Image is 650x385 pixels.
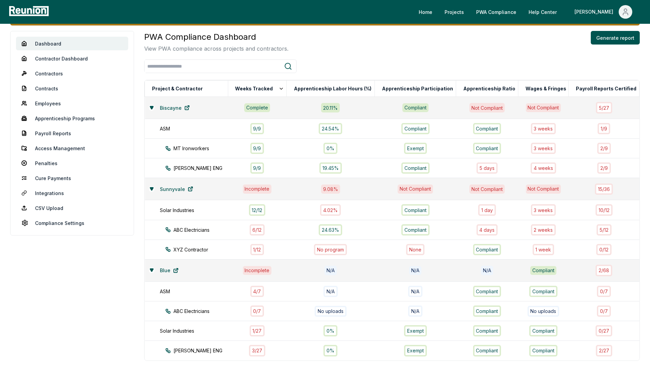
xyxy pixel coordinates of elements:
a: Projects [439,5,469,19]
div: N/A [409,266,421,275]
a: Apprenticeship Programs [16,111,128,125]
a: Help Center [523,5,562,19]
button: Project & Contractor [151,82,204,95]
a: Contractors [16,67,128,80]
div: 5 / 27 [596,102,612,113]
div: 2 / 27 [596,345,612,356]
div: 2 week s [531,224,556,235]
div: 6 / 12 [250,224,265,235]
div: 9 / 9 [250,123,264,134]
div: No uploads [528,306,560,317]
div: None [406,244,424,255]
div: XYZ Contractor [165,246,240,253]
div: 9.08 % [321,185,340,194]
div: 9 / 9 [250,143,264,154]
div: MT Ironworkers [165,145,240,152]
div: 0 / 7 [597,305,611,317]
a: PWA Compliance [471,5,522,19]
div: Compliant [529,325,557,336]
div: Compliant [473,143,501,154]
a: Contracts [16,82,128,95]
div: 2 / 9 [597,143,611,154]
div: 24.63% [319,224,342,235]
div: 0 / 7 [250,305,264,317]
div: [PERSON_NAME] ENG [165,347,240,354]
button: [PERSON_NAME] [569,5,638,19]
div: 1 / 12 [250,244,264,255]
div: 3 week s [531,204,556,215]
div: [PERSON_NAME] [574,5,616,19]
div: Compliant [529,345,557,356]
div: 10 / 12 [596,204,613,215]
div: 0 / 27 [596,325,612,336]
div: Compliant [401,123,430,134]
button: Payroll Reports Certified [574,82,638,95]
a: Contractor Dashboard [16,52,128,65]
div: N/A [323,286,338,297]
div: 9 / 9 [250,162,264,174]
div: 4 week s [531,162,556,174]
div: 24.54% [319,123,342,134]
div: 2 / 9 [597,162,611,174]
a: Employees [16,97,128,110]
div: N/A [408,305,422,317]
div: Not Compliant [469,103,505,112]
div: No program [314,244,347,255]
p: View PWA compliance across projects and contractors. [144,45,288,53]
div: 3 week s [531,143,556,154]
button: Apprenticeship Labor Hours (%) [293,82,373,95]
a: Access Management [16,141,128,155]
div: ABC Electricians [165,308,240,315]
div: N/A [408,286,422,297]
div: Not Compliant [398,185,433,193]
button: Generate report [591,31,640,45]
div: Exempt [404,325,427,336]
div: 1 week [533,244,554,255]
div: No uploads [315,306,347,317]
div: 1 / 9 [598,123,610,134]
div: 1 day [478,204,496,215]
div: Solar Industries [160,207,235,214]
nav: Main [413,5,643,19]
div: Compliant [473,244,501,255]
div: 4 / 7 [250,286,264,297]
div: 5 days [477,162,498,174]
div: Compliant [401,162,430,174]
a: Cure Payments [16,171,128,185]
a: Integrations [16,186,128,200]
div: Incomplete [243,185,272,193]
div: 19.45% [319,162,342,174]
a: Compliance Settings [16,216,128,230]
button: Wages & Fringes [524,82,568,95]
div: Exempt [404,143,427,154]
button: Weeks Tracked [234,82,285,95]
div: Compliant [473,286,501,297]
div: Compliant [402,103,429,112]
a: Biscayne [154,101,195,115]
div: Compliant [473,345,501,356]
div: Compliant [473,123,501,134]
div: ASM [160,125,235,132]
a: Home [413,5,438,19]
a: Dashboard [16,37,128,50]
div: 0% [323,345,337,356]
div: 2 / 68 [596,265,612,276]
div: 1 / 27 [250,325,265,336]
button: Apprenticeship Participation [381,82,454,95]
a: Payroll Reports [16,126,128,140]
div: N/A [481,266,493,275]
div: Compliant [529,286,557,297]
div: Not Compliant [469,185,505,194]
a: Sunnyvale [154,182,199,196]
div: 12 / 12 [249,204,266,215]
div: Compliant [401,204,430,215]
div: ABC Electricians [165,226,240,233]
h3: PWA Compliance Dashboard [144,31,288,43]
div: Compliant [473,325,501,336]
div: Compliant [530,266,556,275]
div: 0% [323,143,337,154]
div: Compliant [401,224,430,235]
div: 0% [323,325,337,336]
div: Incomplete [243,266,272,275]
div: 20.11 % [321,103,340,112]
